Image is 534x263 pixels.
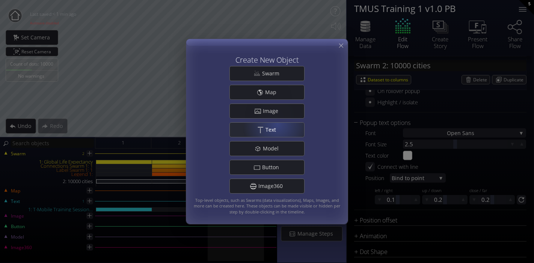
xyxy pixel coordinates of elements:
span: Swarm [262,70,284,77]
span: Model [262,145,283,152]
span: Text [265,126,281,134]
span: Top-level objects, such as Swarms (data visualizations), Maps, Images, and more can be created he... [192,197,342,215]
span: Button [262,164,284,171]
span: Image360 [258,182,287,190]
span: Map [265,89,281,96]
span: Image [262,107,283,115]
h3: Create New Object [211,56,323,64]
